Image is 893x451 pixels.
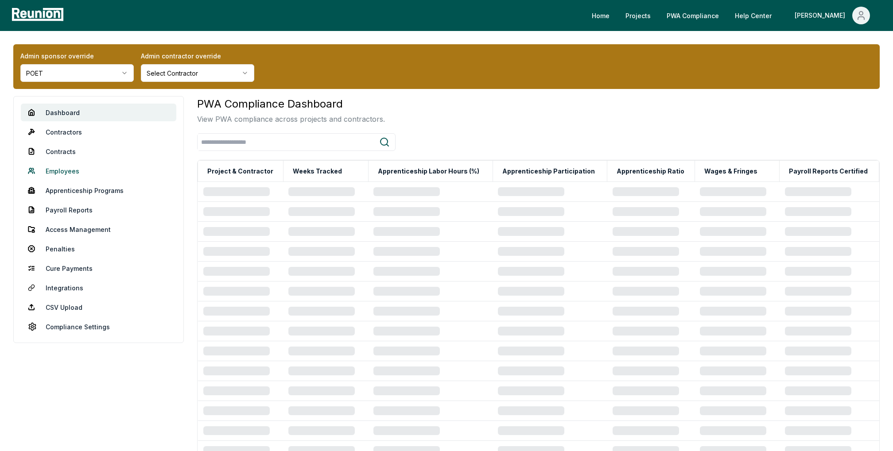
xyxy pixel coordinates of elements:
[197,114,385,124] p: View PWA compliance across projects and contractors.
[21,220,176,238] a: Access Management
[660,7,726,24] a: PWA Compliance
[21,259,176,277] a: Cure Payments
[618,7,658,24] a: Projects
[787,162,870,180] button: Payroll Reports Certified
[21,181,176,199] a: Apprenticeship Programs
[21,162,176,180] a: Employees
[376,162,481,180] button: Apprenticeship Labor Hours (%)
[20,51,134,61] label: Admin sponsor override
[21,123,176,141] a: Contractors
[585,7,617,24] a: Home
[206,162,275,180] button: Project & Contractor
[795,7,849,24] div: [PERSON_NAME]
[21,318,176,335] a: Compliance Settings
[585,7,884,24] nav: Main
[21,201,176,219] a: Payroll Reports
[21,298,176,316] a: CSV Upload
[21,240,176,258] a: Penalties
[615,162,686,180] button: Apprenticeship Ratio
[788,7,877,24] button: [PERSON_NAME]
[21,279,176,297] a: Integrations
[197,96,385,112] h3: PWA Compliance Dashboard
[291,162,344,180] button: Weeks Tracked
[141,51,254,61] label: Admin contractor override
[703,162,759,180] button: Wages & Fringes
[728,7,779,24] a: Help Center
[501,162,597,180] button: Apprenticeship Participation
[21,143,176,160] a: Contracts
[21,104,176,121] a: Dashboard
